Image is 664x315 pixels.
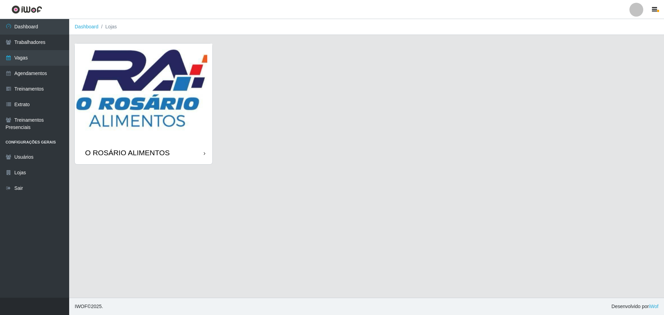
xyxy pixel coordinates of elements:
[99,23,117,30] li: Lojas
[85,148,170,157] div: O ROSÁRIO ALIMENTOS
[11,5,42,14] img: CoreUI Logo
[75,44,212,141] img: cardImg
[611,303,658,310] span: Desenvolvido por
[75,24,99,29] a: Dashboard
[75,44,212,164] a: O ROSÁRIO ALIMENTOS
[75,304,87,309] span: IWOF
[649,304,658,309] a: iWof
[69,19,664,35] nav: breadcrumb
[75,303,103,310] span: © 2025 .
